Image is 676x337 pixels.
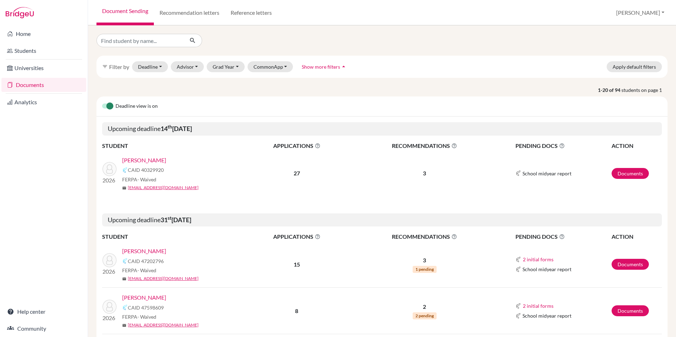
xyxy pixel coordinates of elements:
[515,170,521,176] img: Common App logo
[137,176,156,182] span: - Waived
[122,267,156,274] span: FERPA
[137,267,156,273] span: - Waived
[515,257,521,262] img: Common App logo
[102,213,662,227] h5: Upcoming deadline
[243,232,350,241] span: APPLICATIONS
[1,27,86,41] a: Home
[115,102,158,111] span: Deadline view is on
[122,167,128,173] img: Common App logo
[102,122,662,136] h5: Upcoming deadline
[296,61,353,72] button: Show more filtersarrow_drop_up
[122,258,128,264] img: Common App logo
[122,313,156,320] span: FERPA
[102,64,108,69] i: filter_list
[613,6,668,19] button: [PERSON_NAME]
[171,61,204,72] button: Advisor
[522,170,571,177] span: School midyear report
[612,168,649,179] a: Documents
[122,277,126,281] span: mail
[294,261,300,268] b: 15
[340,63,347,70] i: arrow_drop_up
[132,61,168,72] button: Deadline
[295,307,298,314] b: 8
[102,267,117,276] p: 2026
[621,86,668,94] span: students on page 1
[612,305,649,316] a: Documents
[6,7,34,18] img: Bridge-U
[1,44,86,58] a: Students
[515,142,611,150] span: PENDING DOCS
[102,176,117,185] p: 2026
[122,323,126,327] span: mail
[102,162,117,176] img: Vazquez, Alejandro
[168,215,171,221] sup: st
[515,303,521,309] img: Common App logo
[611,141,662,150] th: ACTION
[1,95,86,109] a: Analytics
[122,305,128,310] img: Common App logo
[102,253,117,267] img: Cardenas, David
[243,142,350,150] span: APPLICATIONS
[351,169,498,177] p: 3
[128,166,164,174] span: CAID 40329920
[522,255,554,263] button: 2 initial forms
[522,266,571,273] span: School midyear report
[96,34,184,47] input: Find student by name...
[109,63,129,70] span: Filter by
[611,232,662,241] th: ACTION
[612,259,649,270] a: Documents
[122,176,156,183] span: FERPA
[515,267,521,272] img: Common App logo
[515,313,521,319] img: Common App logo
[102,314,117,322] p: 2026
[522,312,571,319] span: School midyear report
[128,322,199,328] a: [EMAIL_ADDRESS][DOMAIN_NAME]
[1,322,86,336] a: Community
[248,61,293,72] button: CommonApp
[102,300,117,314] img: Di Martino, Ugo
[515,232,611,241] span: PENDING DOCS
[102,232,243,241] th: STUDENT
[413,266,437,273] span: 1 pending
[302,64,340,70] span: Show more filters
[161,125,192,132] b: 14 [DATE]
[128,275,199,282] a: [EMAIL_ADDRESS][DOMAIN_NAME]
[598,86,621,94] strong: 1-20 of 94
[128,185,199,191] a: [EMAIL_ADDRESS][DOMAIN_NAME]
[1,305,86,319] a: Help center
[102,141,243,150] th: STUDENT
[168,124,172,130] sup: th
[122,247,166,255] a: [PERSON_NAME]
[161,216,191,224] b: 31 [DATE]
[522,302,554,310] button: 2 initial forms
[122,156,166,164] a: [PERSON_NAME]
[128,304,164,311] span: CAID 47598609
[607,61,662,72] button: Apply default filters
[351,142,498,150] span: RECOMMENDATIONS
[351,232,498,241] span: RECOMMENDATIONS
[207,61,245,72] button: Grad Year
[137,314,156,320] span: - Waived
[128,257,164,265] span: CAID 47202796
[294,170,300,176] b: 27
[1,61,86,75] a: Universities
[351,256,498,264] p: 3
[351,302,498,311] p: 2
[413,312,437,319] span: 2 pending
[122,186,126,190] span: mail
[122,293,166,302] a: [PERSON_NAME]
[1,78,86,92] a: Documents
